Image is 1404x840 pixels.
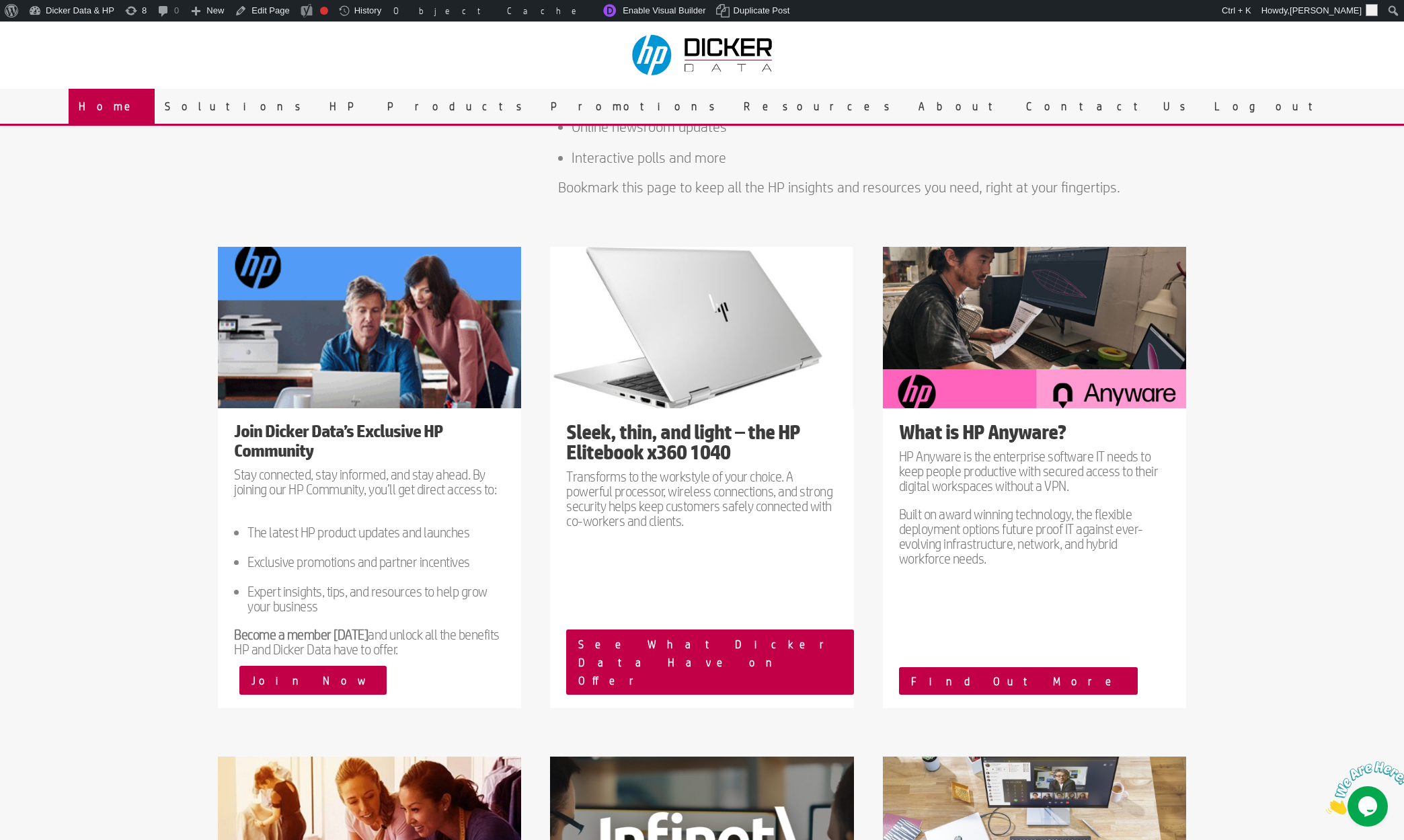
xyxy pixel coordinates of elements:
[572,118,1186,135] p: Online newsroom updates
[558,179,1186,195] p: Bookmark this page to keep all the HP insights and resources you need, right at your fingertips.
[247,525,505,539] p: The latest HP product updates and launches
[1016,89,1204,124] a: Contact Us
[566,629,853,695] a: See What Dicker Data Have on Offer
[572,149,1186,165] p: Interactive polls and more
[1321,756,1404,820] iframe: chat widget
[566,469,837,528] p: Transforms to the workstyle of your choice. A powerful processor, wireless connections, and stron...
[247,584,505,613] p: Expert insights, tips, and resources to help grow your business
[247,554,505,569] p: Exclusive promotions and partner incentives
[908,89,1016,124] a: About
[218,247,521,408] img: HP-453-Promo-tile
[1204,89,1336,124] a: Logout
[566,422,837,469] h4: Sleek, thin, and light – the HP Elitebook x360 1040
[319,89,541,124] a: HP Products
[883,247,1186,408] img: HP-285-Promo Tile HP Microsite 500x300
[69,89,155,124] a: Home
[1290,5,1362,15] span: [PERSON_NAME]
[155,89,319,124] a: Solutions
[624,28,783,82] img: Dicker Data & HP
[320,7,328,15] div: Focus keyphrase not set
[234,627,505,656] p: and unlock all the benefits HP and Dicker Data have to offer.
[5,5,89,59] img: Chat attention grabber
[899,667,1138,695] a: Find Out More
[541,89,734,124] a: Promotions
[734,89,908,124] a: Resources
[550,247,853,408] img: EB x360 1040
[234,422,505,467] h1: Join Dicker Data’s Exclusive HP Community
[899,506,1170,566] p: Built on award winning technology, the flexible deployment options future proof IT against ever-e...
[899,422,1170,449] h4: What is HP Anyware?
[239,666,387,695] a: Join Now
[899,449,1170,506] p: HP Anyware is the enterprise software IT needs to keep people productive with secured access to t...
[234,626,368,642] strong: Become a member [DATE]
[234,467,505,510] p: Stay connected, stay informed, and stay ahead. By joining our HP Community, you’ll get direct acc...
